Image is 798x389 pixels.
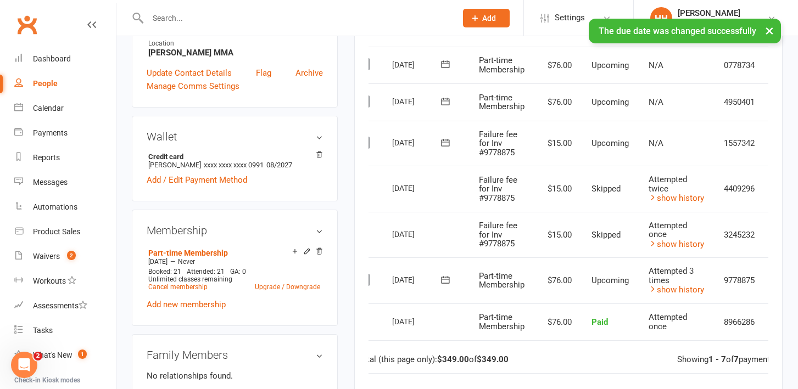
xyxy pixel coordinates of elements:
h3: Membership [147,224,323,236]
td: 8966286 [714,303,765,341]
div: Assessments [33,301,87,310]
div: [PERSON_NAME] MMA [678,18,756,28]
div: Reports [33,153,60,162]
div: [DATE] [392,225,443,243]
div: — [146,257,323,266]
div: [DATE] [392,313,443,330]
a: Add new membership [147,300,226,309]
a: Flag [256,66,271,80]
span: Part-time Membership [479,271,524,290]
li: [PERSON_NAME] [147,151,323,171]
span: Paid [591,317,608,327]
a: show history [649,285,704,295]
span: 2 [34,352,42,360]
span: xxxx xxxx xxxx 0991 [204,161,264,169]
span: Skipped [591,184,621,194]
span: Settings [555,5,585,30]
span: Part-time Membership [479,55,524,75]
a: Cancel membership [148,283,208,291]
a: What's New1 [14,343,116,368]
a: Reports [14,145,116,170]
strong: 1 - 7 [708,354,726,364]
div: [DATE] [392,271,443,288]
iframe: Intercom live chat [11,352,37,378]
h3: Wallet [147,131,323,143]
div: Tasks [33,326,53,335]
div: [DATE] [392,56,443,73]
span: Attended: 21 [187,268,225,275]
a: Calendar [14,96,116,121]
span: Failure fee for Inv #9778875 [479,221,517,249]
div: Calendar [33,104,64,112]
span: 08/2027 [266,161,292,169]
a: People [14,71,116,96]
td: 1557342 [714,121,765,166]
div: Product Sales [33,227,80,236]
a: Tasks [14,318,116,343]
span: N/A [649,60,663,70]
a: Update Contact Details [147,66,232,80]
td: $76.00 [534,83,582,121]
span: 1 [78,349,87,359]
div: [PERSON_NAME] [678,8,756,18]
div: Payments [33,128,68,137]
span: Booked: 21 [148,268,181,275]
span: Attempted twice [649,174,687,194]
div: Dashboard [33,54,71,63]
div: HH [650,7,672,29]
td: $76.00 [534,257,582,303]
td: 4950401 [714,83,765,121]
span: N/A [649,138,663,148]
a: Waivers 2 [14,244,116,269]
td: 4409296 [714,166,765,212]
span: [DATE] [148,258,168,266]
div: [DATE] [392,134,443,151]
span: Failure fee for Inv #9778875 [479,175,517,203]
span: N/A [649,97,663,107]
div: The due date was changed successfully [589,19,781,43]
a: Part-time Membership [148,249,228,257]
a: Automations [14,195,116,219]
span: Upcoming [591,138,629,148]
span: Skipped [591,230,621,240]
strong: [PERSON_NAME] MMA [148,48,323,58]
a: Product Sales [14,219,116,244]
span: GA: 0 [230,268,246,275]
td: $76.00 [534,47,582,84]
a: show history [649,193,704,203]
td: 0778734 [714,47,765,84]
span: Failure fee for Inv #9778875 [479,129,517,157]
span: Attempted once [649,312,687,331]
strong: $349.00 [437,354,469,364]
strong: $349.00 [477,354,509,364]
div: Messages [33,178,68,187]
div: Waivers [33,252,60,261]
span: Part-time Membership [479,93,524,112]
span: Upcoming [591,275,629,285]
a: Clubworx [13,11,41,38]
a: Manage Comms Settings [147,80,239,93]
td: 3245232 [714,212,765,258]
div: [DATE] [392,179,443,196]
button: Add [463,9,510,27]
div: Automations [33,202,77,211]
span: Add [482,14,496,22]
td: $15.00 [534,121,582,166]
span: Attempted 3 times [649,266,694,285]
span: 2 [67,251,76,260]
span: Attempted once [649,221,687,240]
div: What's New [33,351,72,359]
span: Part-time Membership [479,312,524,331]
td: 9778875 [714,257,765,303]
span: Never [178,258,195,266]
td: $76.00 [534,303,582,341]
a: show history [649,239,704,249]
span: Upcoming [591,97,629,107]
td: $15.00 [534,212,582,258]
a: Dashboard [14,47,116,71]
a: Workouts [14,269,116,294]
div: [DATE] [392,93,443,110]
h3: Family Members [147,349,323,361]
a: Assessments [14,294,116,318]
strong: 7 [734,354,739,364]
